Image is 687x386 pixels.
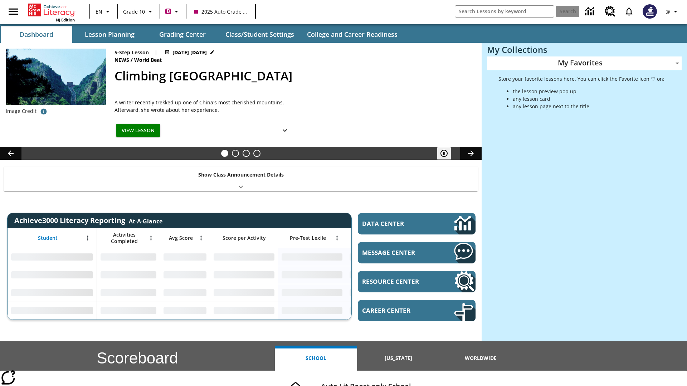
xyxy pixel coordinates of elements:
button: Pause [437,147,451,160]
div: No Data, [160,302,210,320]
h2: Climbing Mount Tai [114,67,473,85]
button: Worldwide [440,346,522,371]
button: Credit for photo and all related images: Public Domain/Charlie Fong [36,105,51,118]
span: | [155,49,157,56]
button: Open Menu [146,233,156,243]
div: No Data, [97,248,160,266]
div: No Data, [97,284,160,302]
a: Message Center [358,242,476,263]
button: Slide 2 Defining Our Government's Purpose [232,150,239,157]
span: Avg Score [169,235,193,241]
span: Score per Activity [223,235,266,241]
div: Home [28,2,75,23]
button: College and Career Readiness [301,26,403,43]
li: any lesson page next to the title [513,103,664,110]
span: B [167,7,170,16]
a: Resource Center, Will open in new tab [358,271,476,292]
span: World Beat [134,56,163,64]
span: [DATE] [DATE] [172,49,207,56]
img: Avatar [643,4,657,19]
span: / [131,56,133,63]
button: [US_STATE] [357,346,439,371]
li: any lesson card [513,95,664,103]
p: 5-Step Lesson [114,49,149,56]
button: Open Menu [332,233,342,243]
button: Profile/Settings [661,5,684,18]
button: Grade: Grade 10, Select a grade [120,5,157,18]
div: No Data, [346,284,414,302]
div: Pause [437,147,458,160]
button: Open side menu [3,1,24,22]
span: Grade 10 [123,8,145,15]
span: Data Center [362,219,430,228]
div: My Favorites [487,56,682,70]
button: Dashboard [1,26,72,43]
span: Pre-Test Lexile [290,235,326,241]
span: News [114,56,131,64]
p: Store your favorite lessons here. You can click the Favorite icon ♡ on: [498,75,664,83]
button: Lesson carousel, Next [460,147,482,160]
button: Lesson Planning [74,26,145,43]
div: No Data, [346,248,414,266]
span: @ [666,8,670,15]
a: Data Center [581,2,600,21]
span: Resource Center [362,277,433,286]
button: View Lesson [116,124,160,137]
span: 2025 Auto Grade 10 [194,8,247,15]
a: Data Center [358,213,476,234]
img: 6000 stone steps to climb Mount Tai in Chinese countryside [6,49,106,105]
button: Class/Student Settings [220,26,300,43]
span: NJ Edition [56,17,75,23]
button: Jul 22 - Jun 30 Choose Dates [163,49,216,56]
h3: My Collections [487,45,682,55]
div: A writer recently trekked up one of China's most cherished mountains. Afterward, she wrote about ... [114,99,293,114]
a: Career Center [358,300,476,321]
button: School [275,346,357,371]
span: EN [96,8,102,15]
div: No Data, [346,266,414,284]
div: No Data, [160,248,210,266]
a: Home [28,3,75,17]
span: Message Center [362,248,433,257]
button: Show Details [278,124,292,137]
button: Slide 4 Career Lesson [253,150,260,157]
button: Select a new avatar [638,2,661,21]
p: Image Credit [6,108,36,115]
div: No Data, [346,302,414,320]
p: Show Class Announcement Details [198,171,284,178]
div: No Data, [160,266,210,284]
a: Resource Center, Will open in new tab [600,2,620,21]
button: Grading Center [147,26,218,43]
div: No Data, [160,284,210,302]
button: Language: EN, Select a language [92,5,115,18]
div: At-A-Glance [129,216,162,225]
span: Achieve3000 Literacy Reporting [14,216,162,225]
a: Notifications [620,2,638,21]
span: Career Center [362,306,433,315]
button: Boost Class color is violet red. Change class color [162,5,184,18]
button: Slide 1 Climbing Mount Tai [221,150,228,157]
span: Activities Completed [101,232,148,244]
button: Open Menu [196,233,206,243]
div: No Data, [97,302,160,320]
li: the lesson preview pop up [513,88,664,95]
button: Slide 3 Pre-release lesson [243,150,250,157]
button: Open Menu [82,233,93,243]
div: No Data, [97,266,160,284]
div: Show Class Announcement Details [4,167,478,191]
span: Student [38,235,58,241]
input: search field [455,6,554,17]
